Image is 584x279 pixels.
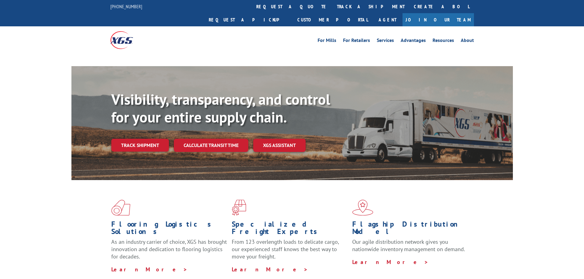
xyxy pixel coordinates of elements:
[377,38,394,45] a: Services
[433,38,454,45] a: Resources
[204,13,293,26] a: Request a pickup
[352,221,468,238] h1: Flagship Distribution Model
[401,38,426,45] a: Advantages
[232,221,348,238] h1: Specialized Freight Experts
[253,139,306,152] a: XGS ASSISTANT
[352,200,373,216] img: xgs-icon-flagship-distribution-model-red
[111,90,330,126] b: Visibility, transparency, and control for your entire supply chain.
[461,38,474,45] a: About
[232,238,348,266] p: From 123 overlength loads to delicate cargo, our experienced staff knows the best way to move you...
[111,139,169,152] a: Track shipment
[111,238,227,260] span: As an industry carrier of choice, XGS has brought innovation and dedication to flooring logistics...
[343,38,370,45] a: For Retailers
[111,266,188,273] a: Learn More >
[174,139,248,152] a: Calculate transit time
[372,13,403,26] a: Agent
[232,266,308,273] a: Learn More >
[403,13,474,26] a: Join Our Team
[110,3,142,9] a: [PHONE_NUMBER]
[352,238,465,253] span: Our agile distribution network gives you nationwide inventory management on demand.
[232,200,246,216] img: xgs-icon-focused-on-flooring-red
[318,38,336,45] a: For Mills
[111,200,130,216] img: xgs-icon-total-supply-chain-intelligence-red
[111,221,227,238] h1: Flooring Logistics Solutions
[352,258,429,266] a: Learn More >
[293,13,372,26] a: Customer Portal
